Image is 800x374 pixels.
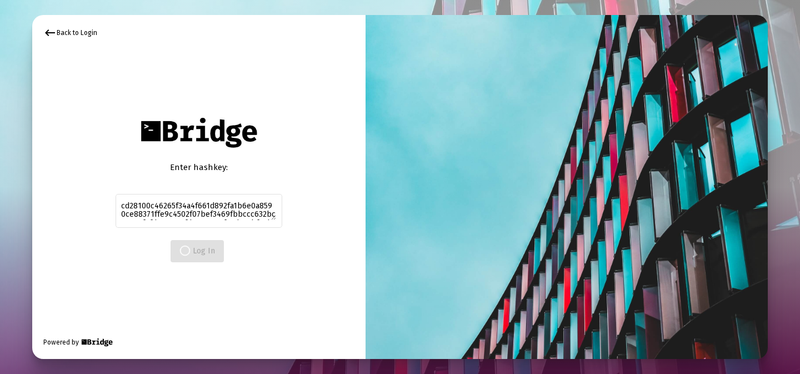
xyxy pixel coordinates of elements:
[135,112,262,153] img: Bridge Financial Technology Logo
[43,26,97,39] div: Back to Login
[179,246,215,256] span: Log In
[171,240,224,262] button: Log In
[116,162,282,173] div: Enter hashkey:
[43,337,114,348] div: Powered by
[43,26,57,39] mat-icon: keyboard_backspace
[80,337,114,348] img: Bridge Financial Technology Logo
